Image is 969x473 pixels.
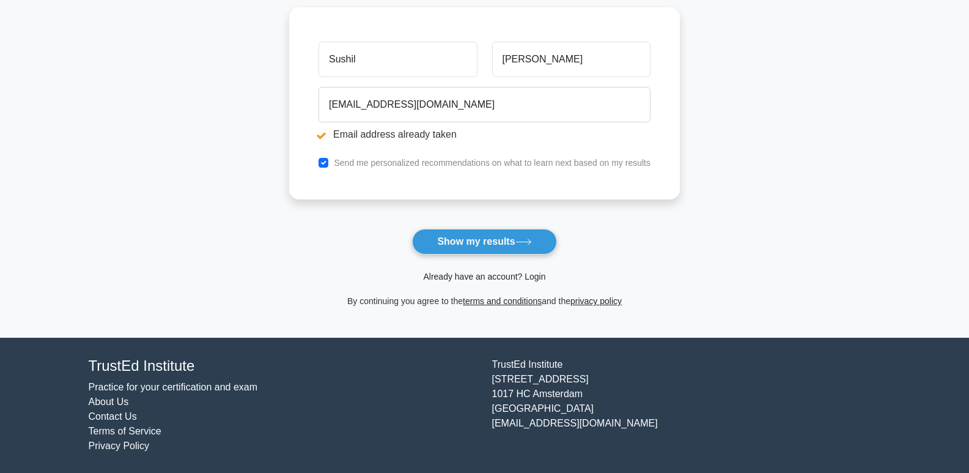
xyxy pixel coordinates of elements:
h4: TrustEd Institute [89,357,477,375]
input: First name [319,42,477,77]
div: By continuing you agree to the and the [282,294,687,308]
a: About Us [89,397,129,407]
button: Show my results [412,229,556,255]
input: Email [319,87,650,122]
a: Privacy Policy [89,441,150,451]
li: Email address already taken [319,127,650,142]
input: Last name [492,42,650,77]
a: Contact Us [89,411,137,422]
a: privacy policy [570,296,622,306]
a: Practice for your certification and exam [89,382,258,392]
a: Terms of Service [89,426,161,436]
a: terms and conditions [463,296,542,306]
div: TrustEd Institute [STREET_ADDRESS] 1017 HC Amsterdam [GEOGRAPHIC_DATA] [EMAIL_ADDRESS][DOMAIN_NAME] [485,357,888,453]
a: Already have an account? Login [423,272,545,281]
label: Send me personalized recommendations on what to learn next based on my results [334,158,650,168]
